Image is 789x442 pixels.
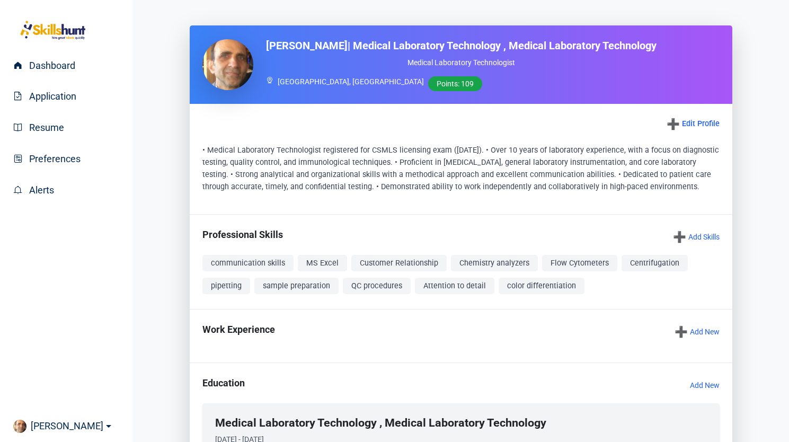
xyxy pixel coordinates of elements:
[215,416,707,430] h4: Medical Laboratory Technology , Medical Laboratory Technology
[451,255,538,271] span: Chemistry analyzers
[202,227,283,242] h3: Professional Skills
[25,60,75,71] span: Dashboard
[202,278,250,294] span: pipetting
[542,255,617,271] span: Flow Cytometers
[499,278,584,294] span: color differentiation
[675,324,688,339] span: ➕
[202,255,294,271] span: communication skills
[675,324,720,339] a: ➕Add New
[254,278,339,294] span: sample preparation
[202,144,720,193] p: • Medical Laboratory Technologist registered for CSMLS licensing exam ([DATE]). • Over 10 years o...
[673,229,686,244] span: ➕
[415,278,494,294] span: Attention to detail
[202,39,253,90] img: Dug2EU9vbuWrThpG78iAzkR4J5msKaGlfMtqrgmA.jpg
[343,278,411,294] span: QC procedures
[202,322,275,337] h3: Work Experience
[428,76,482,91] span: Points: 109
[298,255,347,271] span: MS Excel
[13,19,93,42] img: logo
[25,91,76,102] span: Application
[25,153,81,164] span: Preferences
[26,419,103,434] span: [PERSON_NAME]
[25,184,54,196] span: Alerts
[667,117,680,131] span: ➕
[690,380,720,391] a: Add New
[202,376,245,391] h3: Education
[25,122,64,133] span: Resume
[351,255,447,271] span: Customer Relationship
[266,57,657,68] p: Medical Laboratory Technologist
[13,420,26,433] img: Dug2EU9vbuWrThpG78iAzkR4J5msKaGlfMtqrgmA.jpg
[673,229,720,244] a: ➕Add Skills
[667,117,720,131] a: ➕Edit Profile
[266,38,657,53] h2: [PERSON_NAME] | Medical Laboratory Technology , Medical Laboratory Technology
[266,76,657,91] div: [GEOGRAPHIC_DATA], [GEOGRAPHIC_DATA]
[622,255,688,271] span: Centrifugation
